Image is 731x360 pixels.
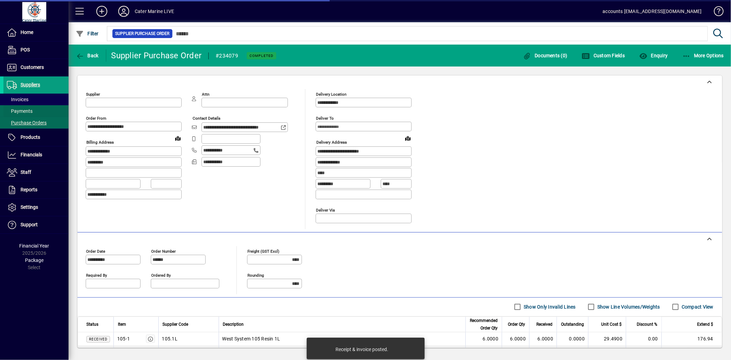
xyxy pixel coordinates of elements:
[158,332,219,346] td: 105.1L
[402,133,413,144] a: View on map
[680,303,714,310] label: Compact View
[222,335,280,342] span: West System 105 Resin 1L
[69,49,106,62] app-page-header-button: Back
[3,199,69,216] a: Settings
[91,5,113,17] button: Add
[249,53,273,58] span: Completed
[21,64,44,70] span: Customers
[7,120,47,125] span: Purchase Orders
[86,321,98,328] span: Status
[3,216,69,233] a: Support
[529,332,557,346] td: 6.0000
[202,92,209,97] mat-label: Attn
[86,249,105,253] mat-label: Order date
[536,321,552,328] span: Received
[118,321,126,328] span: Item
[470,317,498,332] span: Recommended Order Qty
[21,204,38,210] span: Settings
[588,332,626,346] td: 29.4900
[111,50,202,61] div: Supplier Purchase Order
[3,181,69,199] a: Reports
[3,164,69,181] a: Staff
[21,222,38,227] span: Support
[682,53,724,58] span: More Options
[172,133,183,144] a: View on map
[316,116,334,121] mat-label: Deliver To
[522,303,576,310] label: Show Only Invalid Lines
[661,346,722,360] td: 318.89
[117,335,130,342] div: 105-1
[529,346,557,360] td: 1.0000
[508,321,525,328] span: Order Qty
[557,332,588,346] td: 0.0000
[25,257,44,263] span: Package
[661,332,722,346] td: 176.94
[502,346,529,360] td: 1.0000
[135,6,174,17] div: Cater Marine LIVE
[21,29,33,35] span: Home
[561,321,584,328] span: Outstanding
[21,187,37,192] span: Reports
[20,243,49,249] span: Financial Year
[86,116,106,121] mat-label: Order from
[76,31,99,36] span: Filter
[163,321,188,328] span: Supplier Code
[316,207,335,212] mat-label: Deliver via
[681,49,726,62] button: More Options
[216,50,238,61] div: #234079
[21,134,40,140] span: Products
[3,129,69,146] a: Products
[7,97,28,102] span: Invoices
[502,332,529,346] td: 6.0000
[465,346,502,360] td: 1.0000
[637,49,669,62] button: Enquiry
[3,94,69,105] a: Invoices
[637,321,657,328] span: Discount %
[86,92,100,97] mat-label: Supplier
[639,53,668,58] span: Enquiry
[697,321,713,328] span: Extend $
[3,59,69,76] a: Customers
[74,27,100,40] button: Filter
[3,41,69,59] a: POS
[7,108,33,114] span: Payments
[76,53,99,58] span: Back
[3,24,69,41] a: Home
[3,117,69,129] a: Purchase Orders
[151,249,176,253] mat-label: Order number
[113,5,135,17] button: Profile
[588,346,626,360] td: 318.8900
[557,346,588,360] td: 0.0000
[596,303,660,310] label: Show Line Volumes/Weights
[603,6,702,17] div: accounts [EMAIL_ADDRESS][DOMAIN_NAME]
[151,273,171,277] mat-label: Ordered by
[74,49,100,62] button: Back
[601,321,622,328] span: Unit Cost $
[582,53,625,58] span: Custom Fields
[86,273,107,277] mat-label: Required by
[3,146,69,164] a: Financials
[21,82,40,87] span: Suppliers
[21,152,42,157] span: Financials
[523,53,568,58] span: Documents (0)
[3,105,69,117] a: Payments
[115,30,170,37] span: Supplier Purchase Order
[223,321,244,328] span: Description
[89,337,107,341] span: Received
[709,1,722,24] a: Knowledge Base
[336,346,389,353] div: Receipt & invoice posted.
[626,332,661,346] td: 0.00
[21,47,30,52] span: POS
[521,49,569,62] button: Documents (0)
[158,346,219,360] td: 105.20L
[465,332,502,346] td: 6.0000
[247,249,279,253] mat-label: Freight (GST excl)
[626,346,661,360] td: 0.00
[21,169,31,175] span: Staff
[316,92,346,97] mat-label: Delivery Location
[580,49,627,62] button: Custom Fields
[247,273,264,277] mat-label: Rounding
